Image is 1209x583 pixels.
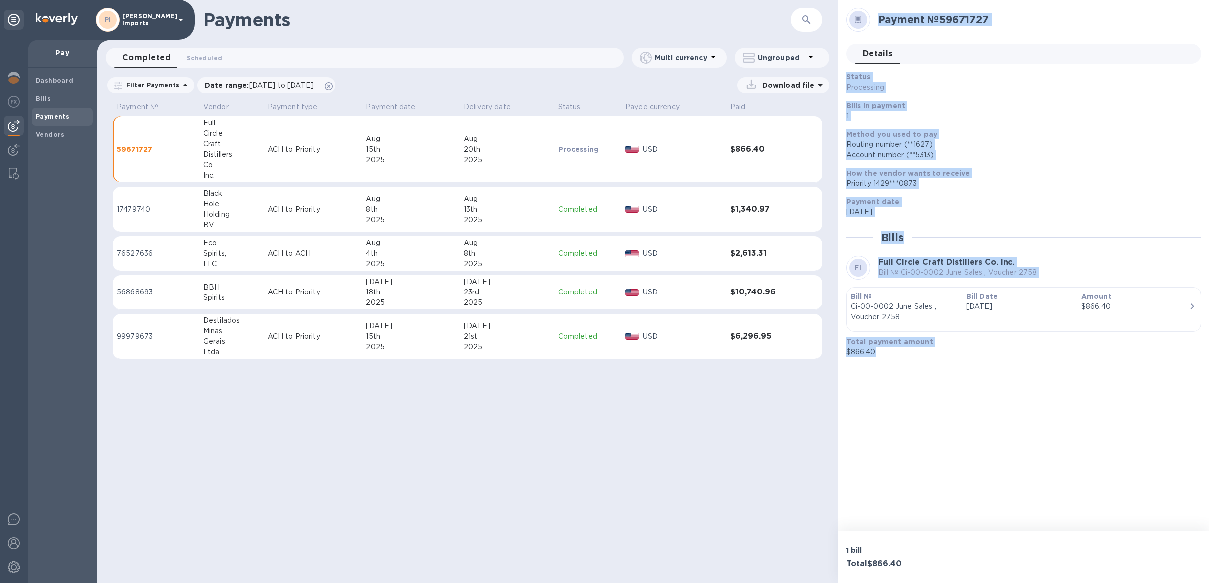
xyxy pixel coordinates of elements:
p: [DATE] [966,301,1073,312]
div: 2025 [464,259,550,269]
div: 15th [366,144,456,155]
div: 20th [464,144,550,155]
div: [DATE] [464,277,550,287]
div: 2025 [366,297,456,308]
div: 18th [366,287,456,297]
div: Aug [464,238,550,248]
b: Full Circle Craft Distillers Co. Inc. [878,257,1014,267]
span: Delivery date [464,102,524,112]
div: 2025 [366,342,456,352]
p: 17479740 [117,204,196,215]
div: 15th [366,331,456,342]
div: Gerais [203,336,260,347]
img: USD [625,250,639,257]
h2: Bills [881,231,904,244]
b: Bill № [851,292,872,300]
span: Paid [730,102,759,112]
b: Payment date [846,198,900,206]
div: BV [203,220,260,230]
span: [DATE] to [DATE] [249,81,314,89]
div: Distillers [203,149,260,160]
div: Account number (**5313) [846,150,1193,160]
b: Payments [36,113,69,120]
div: 2025 [464,215,550,225]
div: Date range:[DATE] to [DATE] [197,77,335,93]
p: Paid [730,102,746,112]
p: Bill № Ci-00-0002 June Sales , Voucher 2758 [878,267,1037,278]
h3: $866.40 [730,145,797,154]
span: Details [863,47,893,61]
h3: $1,340.97 [730,205,797,214]
p: Processing [846,82,1078,93]
div: Aug [366,238,456,248]
b: How the vendor wants to receive [846,169,970,177]
div: Aug [464,194,550,204]
div: Circle [203,128,260,139]
b: Method you used to pay [846,130,937,138]
p: Payment date [366,102,415,112]
p: ACH to Priority [268,287,358,297]
span: Vendor [203,102,242,112]
p: Date range : [205,80,319,90]
b: Dashboard [36,77,74,84]
b: FI [855,264,861,271]
span: Payment № [117,102,171,112]
p: 99979673 [117,331,196,342]
b: Vendors [36,131,65,138]
img: Logo [36,13,78,25]
img: USD [625,289,639,296]
div: [DATE] [464,321,550,331]
img: USD [625,146,639,153]
div: Black [203,188,260,199]
p: Completed [558,248,617,259]
h3: Total $866.40 [846,559,1020,569]
h1: Payments [203,9,699,30]
div: Minas [203,326,260,336]
span: Payment date [366,102,428,112]
b: Total payment amount [846,338,933,346]
p: ACH to Priority [268,331,358,342]
div: Spirits, [203,248,260,259]
b: Bills [36,95,51,102]
div: Routing number (**1627) [846,139,1193,150]
div: Aug [366,194,456,204]
p: Ungrouped [758,53,805,63]
h3: $6,296.95 [730,332,797,341]
div: 2025 [464,342,550,352]
p: Payment № [117,102,158,112]
p: ACH to Priority [268,204,358,215]
img: USD [625,333,639,340]
p: Ci-00-0002 June Sales , Voucher 2758 [851,301,958,322]
b: Bill Date [966,292,998,300]
h3: $10,740.96 [730,288,797,297]
b: PI [105,16,111,23]
div: 4th [366,248,456,259]
div: Aug [464,134,550,144]
div: Unpin categories [4,10,24,30]
p: Completed [558,331,617,342]
p: Filter Payments [122,81,179,89]
div: 8th [464,248,550,259]
p: Vendor [203,102,229,112]
span: Completed [122,51,171,65]
span: Payment type [268,102,331,112]
p: [DATE] [846,207,1193,217]
p: USD [643,331,722,342]
p: USD [643,248,722,259]
p: Pay [36,48,89,58]
p: USD [643,204,722,215]
p: USD [643,144,722,155]
div: Full [203,118,260,128]
h3: $2,613.31 [730,249,797,258]
div: [DATE] [366,277,456,287]
p: 76527636 [117,248,196,259]
div: 8th [366,204,456,215]
div: Eco [203,238,260,248]
span: Status [558,102,594,112]
div: 2025 [464,155,550,165]
b: Amount [1081,292,1112,300]
div: Ltda [203,347,260,357]
div: [DATE] [366,321,456,331]
div: BBH [203,282,260,292]
div: LLC. [203,259,260,269]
